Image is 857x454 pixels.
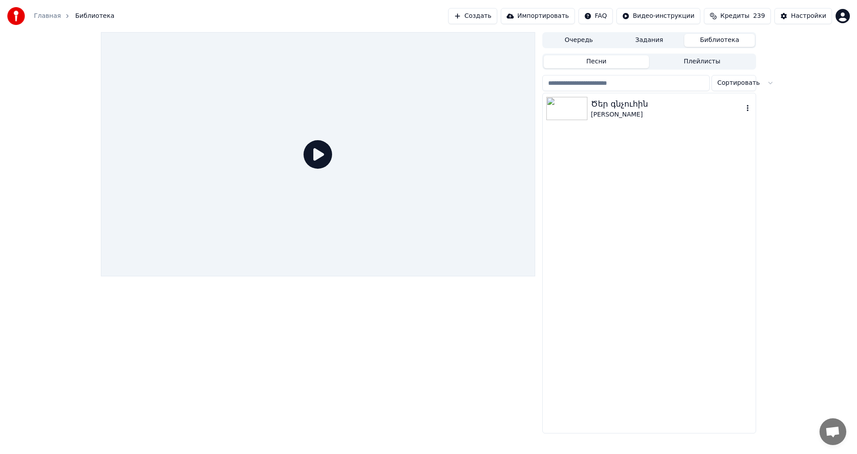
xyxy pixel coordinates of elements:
[448,8,497,24] button: Создать
[501,8,575,24] button: Импортировать
[791,12,826,21] div: Настройки
[614,34,685,47] button: Задания
[7,7,25,25] img: youka
[544,34,614,47] button: Очередь
[684,34,755,47] button: Библиотека
[34,12,114,21] nav: breadcrumb
[34,12,61,21] a: Главная
[649,55,755,68] button: Плейлисты
[753,12,765,21] span: 239
[591,98,743,110] div: Ծեր գնչուհին
[774,8,832,24] button: Настройки
[717,79,760,87] span: Сортировать
[591,110,743,119] div: [PERSON_NAME]
[616,8,700,24] button: Видео-инструкции
[720,12,749,21] span: Кредиты
[578,8,613,24] button: FAQ
[820,418,846,445] a: Открытый чат
[704,8,771,24] button: Кредиты239
[544,55,649,68] button: Песни
[75,12,114,21] span: Библиотека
